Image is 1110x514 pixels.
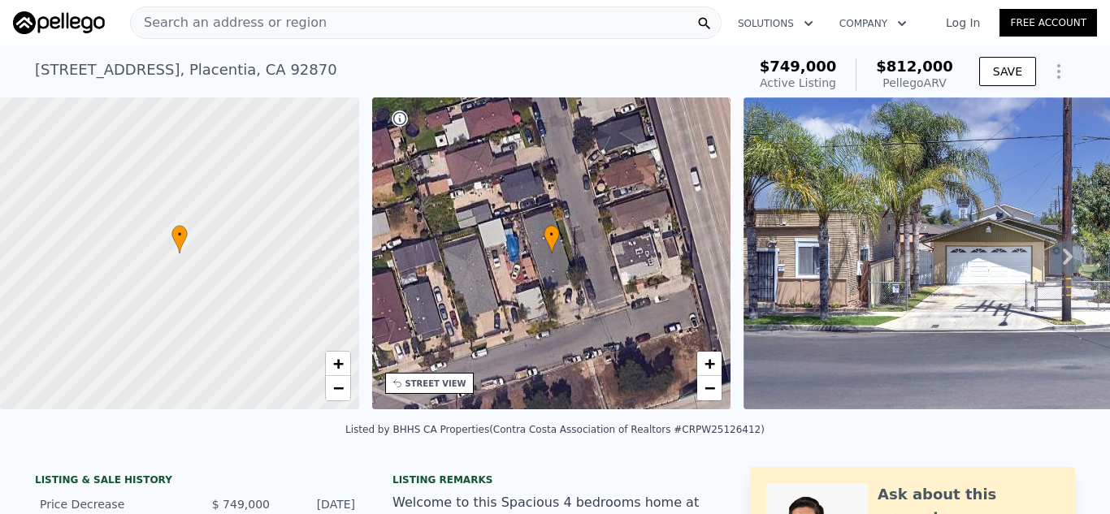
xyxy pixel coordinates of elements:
a: Log In [926,15,999,31]
span: − [332,378,343,398]
button: SAVE [979,57,1036,86]
span: Search an address or region [131,13,327,32]
a: Zoom in [326,352,350,376]
a: Free Account [999,9,1097,37]
div: [STREET_ADDRESS] , Placentia , CA 92870 [35,58,337,81]
button: Solutions [725,9,826,38]
span: $ 749,000 [212,498,270,511]
a: Zoom out [326,376,350,400]
div: LISTING & SALE HISTORY [35,473,360,490]
div: [DATE] [283,496,355,512]
button: Company [826,9,920,38]
span: − [705,378,715,398]
div: Listing remarks [392,473,718,486]
img: Pellego [13,11,105,34]
div: Pellego ARV [876,75,953,91]
div: • [171,225,188,253]
span: + [705,353,715,374]
div: Price Decrease [40,496,184,512]
button: Show Options [1043,55,1075,88]
span: Active Listing [760,76,836,89]
span: • [171,227,188,242]
span: + [332,353,343,374]
span: • [544,227,560,242]
div: Listed by BHHS CA Properties (Contra Costa Association of Realtors #CRPW25126412) [345,424,765,435]
a: Zoom out [697,376,722,400]
div: • [544,225,560,253]
span: $749,000 [760,58,837,75]
span: $812,000 [876,58,953,75]
div: STREET VIEW [405,378,466,390]
a: Zoom in [697,352,722,376]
